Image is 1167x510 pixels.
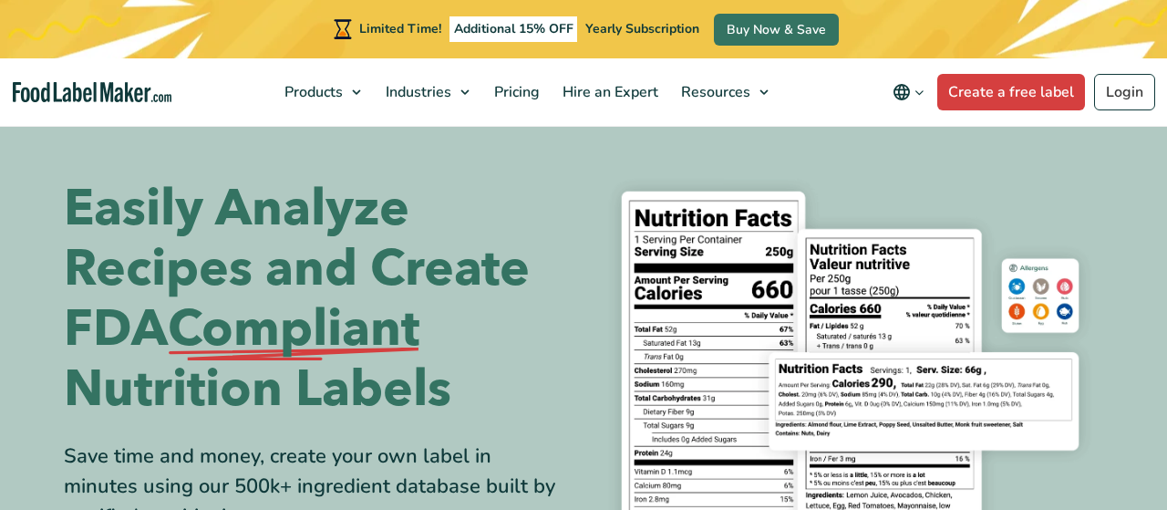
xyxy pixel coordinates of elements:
span: Limited Time! [359,20,441,37]
a: Hire an Expert [552,58,666,126]
span: Resources [676,82,752,102]
span: Hire an Expert [557,82,660,102]
a: Products [274,58,370,126]
span: Compliant [168,299,419,359]
a: Food Label Maker homepage [13,82,171,103]
span: Yearly Subscription [585,20,699,37]
span: Industries [380,82,453,102]
span: Pricing [489,82,542,102]
a: Buy Now & Save [714,14,839,46]
a: Login [1094,74,1155,110]
a: Pricing [483,58,547,126]
a: Create a free label [937,74,1085,110]
button: Change language [880,74,937,110]
h1: Easily Analyze Recipes and Create FDA Nutrition Labels [64,179,570,420]
span: Products [279,82,345,102]
a: Industries [375,58,479,126]
a: Resources [670,58,778,126]
span: Additional 15% OFF [449,16,578,42]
